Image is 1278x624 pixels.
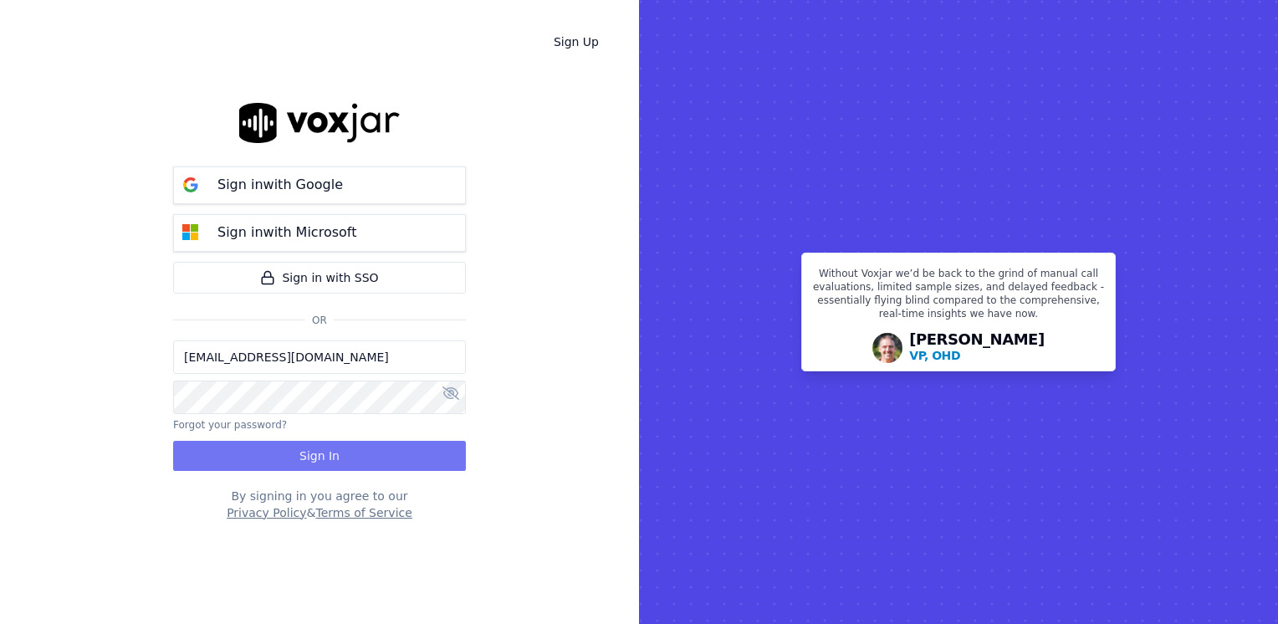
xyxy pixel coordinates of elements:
img: Avatar [872,333,902,363]
p: Without Voxjar we’d be back to the grind of manual call evaluations, limited sample sizes, and de... [812,267,1105,327]
button: Privacy Policy [227,504,306,521]
button: Sign In [173,441,466,471]
a: Sign Up [540,27,612,57]
img: google Sign in button [174,168,207,202]
p: VP, OHD [909,347,960,364]
a: Sign in with SSO [173,262,466,294]
button: Sign inwith Microsoft [173,214,466,252]
p: Sign in with Google [217,175,343,195]
button: Terms of Service [315,504,412,521]
p: Sign in with Microsoft [217,222,356,243]
div: By signing in you agree to our & [173,488,466,521]
span: Or [305,314,334,327]
input: Email [173,340,466,374]
div: [PERSON_NAME] [909,332,1045,364]
img: microsoft Sign in button [174,216,207,249]
button: Sign inwith Google [173,166,466,204]
img: logo [239,103,400,142]
button: Forgot your password? [173,418,287,432]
